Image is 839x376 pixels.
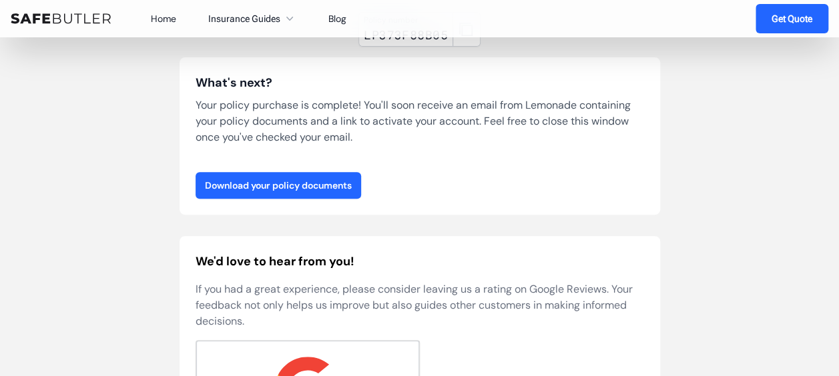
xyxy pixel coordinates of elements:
a: Download your policy documents [196,172,361,199]
p: Your policy purchase is complete! You'll soon receive an email from Lemonade containing your poli... [196,97,644,145]
p: If you had a great experience, please consider leaving us a rating on Google Reviews. Your feedba... [196,281,644,329]
a: Blog [328,13,346,25]
button: Insurance Guides [208,11,296,27]
img: SafeButler Text Logo [11,13,111,24]
h2: We'd love to hear from you! [196,252,644,271]
h3: What's next? [196,73,644,92]
a: Get Quote [756,4,828,33]
a: Home [151,13,176,25]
